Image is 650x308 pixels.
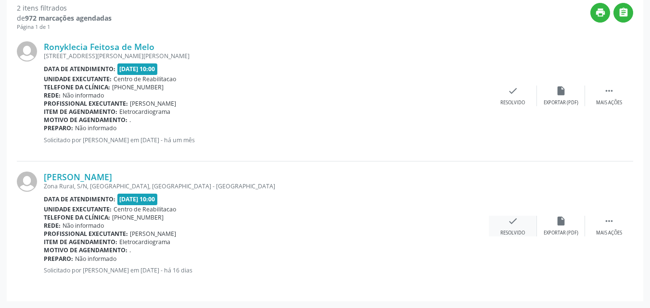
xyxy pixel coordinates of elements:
span: Não informado [63,91,104,99]
i: check [508,86,518,96]
span: [PERSON_NAME] [130,99,176,108]
b: Item de agendamento: [44,108,117,116]
b: Rede: [44,222,61,230]
div: Mais ações [596,230,622,236]
i:  [604,216,614,226]
strong: 972 marcações agendadas [25,13,112,23]
span: . [129,116,131,124]
span: [PERSON_NAME] [130,230,176,238]
b: Data de atendimento: [44,65,115,73]
i: print [595,7,606,18]
span: Centro de Reabilitacao [114,205,176,213]
b: Preparo: [44,255,73,263]
span: Eletrocardiograma [119,108,170,116]
b: Motivo de agendamento: [44,246,127,254]
b: Item de agendamento: [44,238,117,246]
b: Unidade executante: [44,205,112,213]
i:  [604,86,614,96]
div: Exportar (PDF) [544,230,578,236]
div: Exportar (PDF) [544,99,578,106]
span: Não informado [75,255,116,263]
i: insert_drive_file [556,216,566,226]
b: Telefone da clínica: [44,213,110,222]
span: Não informado [63,222,104,230]
b: Telefone da clínica: [44,83,110,91]
div: de [17,13,112,23]
a: Ronyklecia Feitosa de Melo [44,41,154,52]
div: Resolvido [500,99,525,106]
span: [DATE] 10:00 [117,194,158,205]
span: Não informado [75,124,116,132]
button: print [590,3,610,23]
i: check [508,216,518,226]
img: img [17,41,37,62]
b: Rede: [44,91,61,99]
i:  [618,7,629,18]
img: img [17,172,37,192]
p: Solicitado por [PERSON_NAME] em [DATE] - há um mês [44,136,489,144]
div: [STREET_ADDRESS][PERSON_NAME][PERSON_NAME] [44,52,489,60]
span: Centro de Reabilitacao [114,75,176,83]
b: Unidade executante: [44,75,112,83]
div: Página 1 de 1 [17,23,112,31]
button:  [613,3,633,23]
div: Zona Rural, S/N, [GEOGRAPHIC_DATA], [GEOGRAPHIC_DATA] - [GEOGRAPHIC_DATA] [44,182,489,190]
div: Mais ações [596,99,622,106]
i: insert_drive_file [556,86,566,96]
b: Data de atendimento: [44,195,115,203]
span: [PHONE_NUMBER] [112,213,164,222]
b: Preparo: [44,124,73,132]
span: Eletrocardiograma [119,238,170,246]
b: Profissional executante: [44,99,128,108]
b: Profissional executante: [44,230,128,238]
b: Motivo de agendamento: [44,116,127,124]
p: Solicitado por [PERSON_NAME] em [DATE] - há 16 dias [44,266,489,274]
a: [PERSON_NAME] [44,172,112,182]
div: 2 itens filtrados [17,3,112,13]
span: . [129,246,131,254]
span: [DATE] 10:00 [117,63,158,74]
div: Resolvido [500,230,525,236]
span: [PHONE_NUMBER] [112,83,164,91]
